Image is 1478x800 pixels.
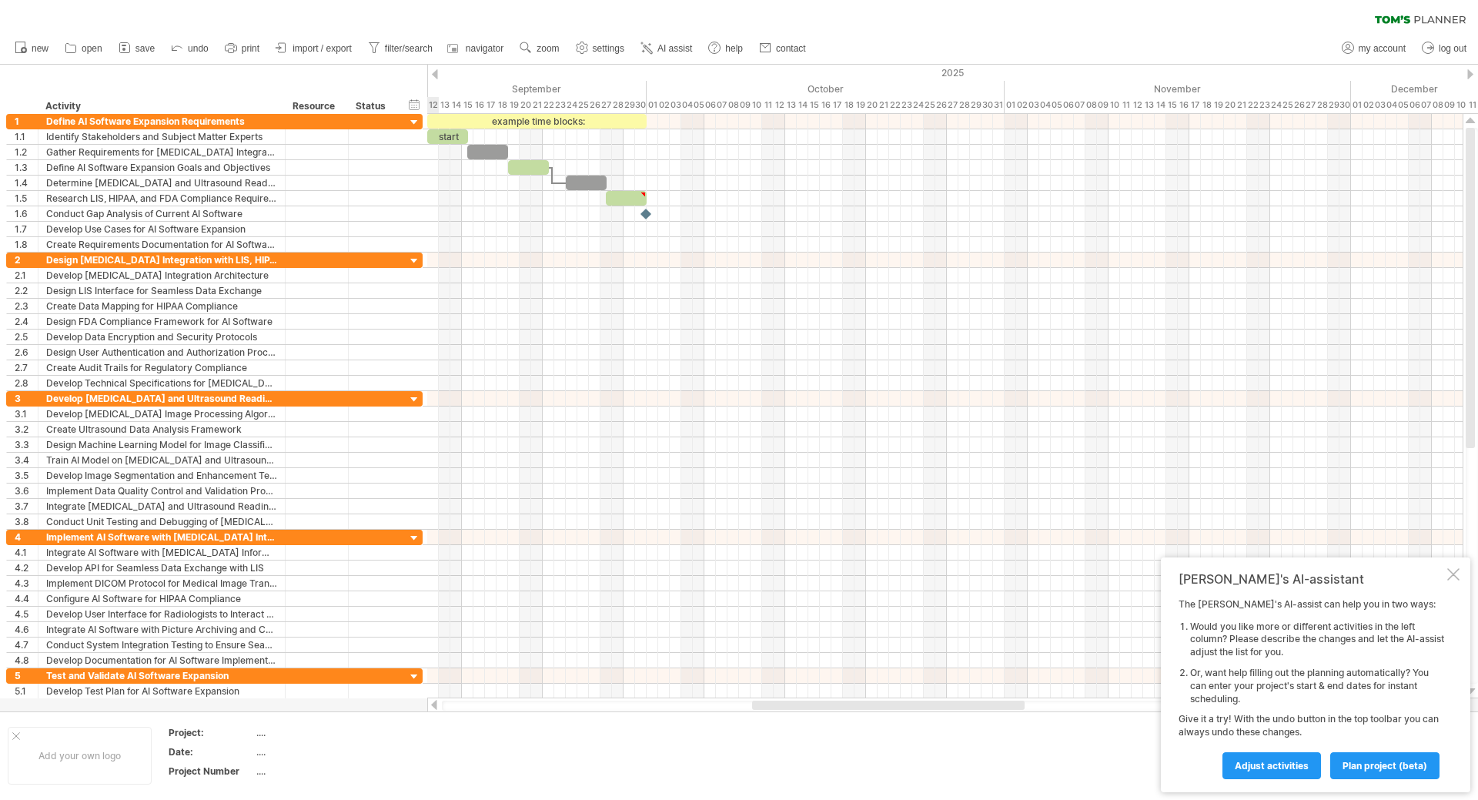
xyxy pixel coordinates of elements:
div: Research LIS, HIPAA, and FDA Compliance Requirements [46,191,277,206]
div: .... [256,765,386,778]
div: Develop Use Cases for AI Software Expansion [46,222,277,236]
div: Monday, 1 December 2025 [1351,97,1363,113]
div: Sunday, 2 November 2025 [1016,97,1028,113]
a: contact [755,38,811,59]
div: Thursday, 9 October 2025 [739,97,751,113]
div: Resource [293,99,339,114]
a: undo [167,38,213,59]
a: navigator [445,38,508,59]
div: Wednesday, 12 November 2025 [1132,97,1143,113]
span: settings [593,43,624,54]
div: Add your own logo [8,727,152,785]
div: 2.5 [15,330,38,344]
div: Saturday, 29 November 2025 [1328,97,1339,113]
div: Implement Data Quality Control and Validation Process [46,484,277,498]
div: Thursday, 23 October 2025 [901,97,912,113]
div: Wednesday, 26 November 2025 [1293,97,1305,113]
div: Determine [MEDICAL_DATA] and Ultrasound Reading Capabilities [46,176,277,190]
div: Gather Requirements for [MEDICAL_DATA] Integration [46,145,277,159]
div: Tuesday, 16 September 2025 [473,97,485,113]
span: undo [188,43,209,54]
div: 3.8 [15,514,38,529]
div: 1.1 [15,129,38,144]
div: Friday, 19 September 2025 [508,97,520,113]
div: Monday, 27 October 2025 [947,97,958,113]
li: Or, want help filling out the planning automatically? You can enter your project's start & end da... [1190,667,1444,705]
div: Friday, 17 October 2025 [831,97,843,113]
div: Sunday, 14 September 2025 [450,97,462,113]
div: Date: [169,745,253,758]
div: 4.7 [15,638,38,652]
div: 5 [15,668,38,683]
div: Conduct Unit Testing and Debugging of [MEDICAL_DATA] and Ultrasound Reading Capabilities [46,514,277,529]
div: Tuesday, 18 November 2025 [1201,97,1212,113]
div: Project Number [169,765,253,778]
div: Friday, 21 November 2025 [1236,97,1247,113]
div: Train AI Model on [MEDICAL_DATA] and Ultrasound Data [46,453,277,467]
div: Implement DICOM Protocol for Medical Image Transfer [46,576,277,591]
div: Wednesday, 3 December 2025 [1374,97,1386,113]
div: Tuesday, 14 October 2025 [797,97,808,113]
a: import / export [272,38,356,59]
div: Thursday, 4 December 2025 [1386,97,1397,113]
div: Thursday, 25 September 2025 [577,97,589,113]
div: Saturday, 11 October 2025 [762,97,774,113]
div: Tuesday, 30 September 2025 [635,97,647,113]
div: Saturday, 8 November 2025 [1085,97,1097,113]
div: Define AI Software Expansion Goals and Objectives [46,160,277,175]
a: my account [1338,38,1410,59]
div: 4 [15,530,38,544]
div: 2 [15,253,38,267]
div: Develop [MEDICAL_DATA] and Ultrasound Reading Capabilities [46,391,277,406]
div: Friday, 5 December 2025 [1397,97,1409,113]
div: Create Data Mapping for HIPAA Compliance [46,299,277,313]
div: Integrate [MEDICAL_DATA] and Ultrasound Reading Capabilities with AI Software [46,499,277,514]
div: Wednesday, 22 October 2025 [889,97,901,113]
div: 5.1 [15,684,38,698]
div: Wednesday, 5 November 2025 [1051,97,1062,113]
div: Design Machine Learning Model for Image Classification [46,437,277,452]
div: Saturday, 20 September 2025 [520,97,531,113]
div: 2.8 [15,376,38,390]
div: Wednesday, 1 October 2025 [647,97,658,113]
div: .... [256,745,386,758]
div: 1 [15,114,38,129]
div: 1.7 [15,222,38,236]
div: 2.3 [15,299,38,313]
div: Sunday, 16 November 2025 [1178,97,1189,113]
div: Test and Validate AI Software Expansion [46,668,277,683]
div: 3.5 [15,468,38,483]
div: Monday, 20 October 2025 [866,97,878,113]
div: Create Requirements Documentation for AI Software Expansion [46,237,277,252]
div: Design User Authentication and Authorization Process [46,345,277,360]
div: Create Ultrasound Data Analysis Framework [46,422,277,437]
div: Develop Data Encryption and Security Protocols [46,330,277,344]
div: Monday, 29 September 2025 [624,97,635,113]
div: 1.4 [15,176,38,190]
div: Develop API for Seamless Data Exchange with LIS [46,561,277,575]
div: Thursday, 20 November 2025 [1224,97,1236,113]
div: Monday, 15 September 2025 [462,97,473,113]
div: Develop [MEDICAL_DATA] Image Processing Algorithm [46,407,277,421]
a: zoom [516,38,563,59]
div: Sunday, 30 November 2025 [1339,97,1351,113]
div: Friday, 12 September 2025 [427,97,439,113]
div: Thursday, 18 September 2025 [497,97,508,113]
span: import / export [293,43,352,54]
div: Conduct System Integration Testing to Ensure Seamless Data Flow [46,638,277,652]
a: settings [572,38,629,59]
div: Thursday, 11 December 2025 [1466,97,1478,113]
div: Thursday, 16 October 2025 [820,97,831,113]
div: Saturday, 1 November 2025 [1005,97,1016,113]
div: Monday, 10 November 2025 [1108,97,1120,113]
div: Develop User Interface for Radiologists to Interact with AI Software [46,607,277,621]
div: Monday, 17 November 2025 [1189,97,1201,113]
div: Develop Image Segmentation and Enhancement Techniques [46,468,277,483]
div: Wednesday, 15 October 2025 [808,97,820,113]
div: Sunday, 12 October 2025 [774,97,785,113]
div: 2.2 [15,283,38,298]
div: Tuesday, 11 November 2025 [1120,97,1132,113]
div: example time blocks: [427,114,647,129]
div: Saturday, 4 October 2025 [681,97,693,113]
div: Sunday, 28 September 2025 [612,97,624,113]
